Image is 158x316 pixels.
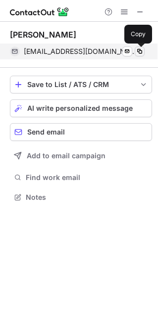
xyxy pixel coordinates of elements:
span: AI write personalized message [27,104,133,112]
span: Send email [27,128,65,136]
button: Notes [10,190,152,204]
button: Find work email [10,171,152,184]
img: ContactOut v5.3.10 [10,6,69,18]
span: Add to email campaign [27,152,105,160]
button: Add to email campaign [10,147,152,165]
button: save-profile-one-click [10,76,152,93]
div: [PERSON_NAME] [10,30,76,40]
button: AI write personalized message [10,99,152,117]
span: [EMAIL_ADDRESS][DOMAIN_NAME] [24,47,137,56]
span: Notes [26,193,148,202]
span: Find work email [26,173,148,182]
button: Send email [10,123,152,141]
div: Save to List / ATS / CRM [27,81,135,89]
